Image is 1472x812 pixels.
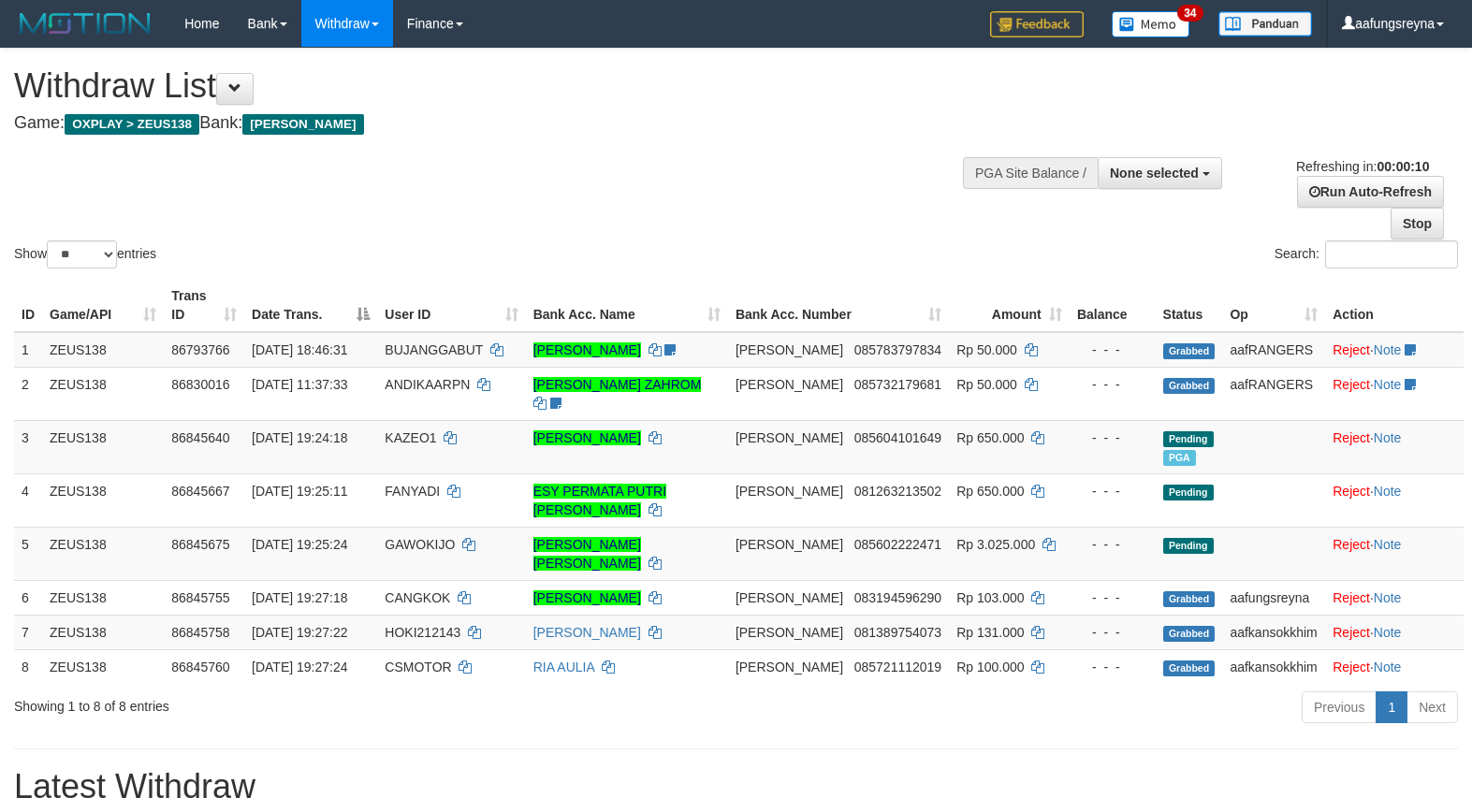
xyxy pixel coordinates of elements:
[1070,279,1156,332] th: Balance
[956,660,1024,674] span: Rp 100.000
[385,660,451,674] span: CSMOTOR
[1077,482,1148,500] div: - - -
[1406,691,1458,723] a: Next
[1374,377,1402,392] a: Note
[14,580,42,615] td: 6
[252,590,347,605] span: [DATE] 19:27:18
[854,590,941,605] span: Copy 083194596290 to clipboard
[171,377,229,392] span: 86830016
[385,377,470,392] span: ANDIKAARPN
[854,537,941,552] span: Copy 085602222471 to clipboard
[1077,588,1148,607] div: - - -
[1163,660,1216,676] span: Grabbed
[14,615,42,649] td: 7
[1325,473,1464,527] td: ·
[14,114,963,133] h4: Game: Bank:
[1297,176,1444,208] a: Run Auto-Refresh
[956,590,1024,605] span: Rp 103.000
[956,377,1017,392] span: Rp 50.000
[854,625,941,640] span: Copy 081389754073 to clipboard
[1163,343,1216,359] span: Grabbed
[252,484,347,499] span: [DATE] 19:25:11
[252,625,347,640] span: [DATE] 19:27:22
[171,625,229,640] span: 86845758
[1222,367,1325,420] td: aafRANGERS
[533,660,594,674] a: RIA AULIA
[252,537,347,552] span: [DATE] 19:25:24
[1333,537,1370,552] a: Reject
[956,537,1035,552] span: Rp 3.025.000
[14,367,42,420] td: 2
[42,649,164,684] td: ZEUS138
[171,590,229,605] span: 86845755
[377,279,525,332] th: User ID: activate to sort column ascending
[1333,484,1370,499] a: Reject
[533,342,641,357] a: [PERSON_NAME]
[171,660,229,674] span: 86845760
[252,660,347,674] span: [DATE] 19:27:24
[736,377,843,392] span: [PERSON_NAME]
[164,279,244,332] th: Trans ID: activate to sort column ascending
[42,615,164,649] td: ZEUS138
[1077,375,1148,394] div: - - -
[1325,367,1464,420] td: ·
[1163,538,1214,554] span: Pending
[1077,658,1148,676] div: - - -
[736,590,843,605] span: [PERSON_NAME]
[1325,580,1464,615] td: ·
[385,625,460,640] span: HOKI212143
[1163,450,1196,466] span: Marked by aafkaynarin
[1325,649,1464,684] td: ·
[1325,420,1464,473] td: ·
[1222,332,1325,368] td: aafRANGERS
[1077,428,1148,447] div: - - -
[1110,166,1199,181] span: None selected
[1374,537,1402,552] a: Note
[14,768,1458,805] h1: Latest Withdraw
[171,342,229,357] span: 86793766
[736,625,843,640] span: [PERSON_NAME]
[244,279,377,332] th: Date Trans.: activate to sort column descending
[1333,590,1370,605] a: Reject
[1325,332,1464,368] td: ·
[736,342,843,357] span: [PERSON_NAME]
[956,430,1024,445] span: Rp 650.000
[1333,660,1370,674] a: Reject
[1325,527,1464,580] td: ·
[1333,342,1370,357] a: Reject
[533,430,641,445] a: [PERSON_NAME]
[14,420,42,473] td: 3
[1374,660,1402,674] a: Note
[533,625,641,640] a: [PERSON_NAME]
[1163,378,1216,394] span: Grabbed
[42,279,164,332] th: Game/API: activate to sort column ascending
[171,484,229,499] span: 86845667
[14,473,42,527] td: 4
[1302,691,1377,723] a: Previous
[1163,431,1214,447] span: Pending
[1374,342,1402,357] a: Note
[963,157,1098,189] div: PGA Site Balance /
[1177,5,1202,22] span: 34
[956,484,1024,499] span: Rp 650.000
[1222,615,1325,649] td: aafkansokkhim
[1333,625,1370,640] a: Reject
[65,114,199,135] span: OXPLAY > ZEUS138
[1374,590,1402,605] a: Note
[956,342,1017,357] span: Rp 50.000
[242,114,363,135] span: [PERSON_NAME]
[252,430,347,445] span: [DATE] 19:24:18
[14,332,42,368] td: 1
[854,660,941,674] span: Copy 085721112019 to clipboard
[1156,279,1223,332] th: Status
[14,240,156,268] label: Show entries
[1325,615,1464,649] td: ·
[1296,159,1429,174] span: Refreshing in:
[385,537,455,552] span: GAWOKIJO
[533,590,641,605] a: [PERSON_NAME]
[42,527,164,580] td: ZEUS138
[1163,626,1216,642] span: Grabbed
[1374,430,1402,445] a: Note
[1218,11,1312,36] img: panduan.png
[385,590,450,605] span: CANGKOK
